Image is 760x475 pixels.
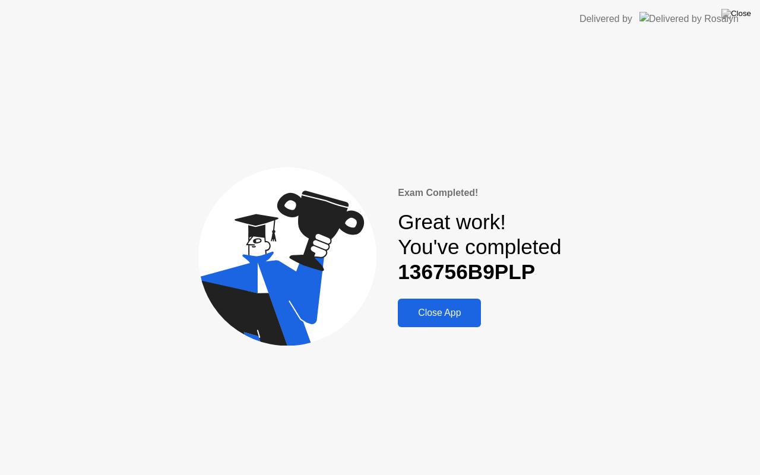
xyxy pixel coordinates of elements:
button: Close App [398,299,481,327]
div: Close App [401,308,477,318]
img: Delivered by Rosalyn [639,12,739,26]
b: 136756B9PLP [398,260,535,283]
div: Delivered by [579,12,632,26]
div: Great work! You've completed [398,210,561,285]
img: Close [721,9,751,18]
div: Exam Completed! [398,186,561,200]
